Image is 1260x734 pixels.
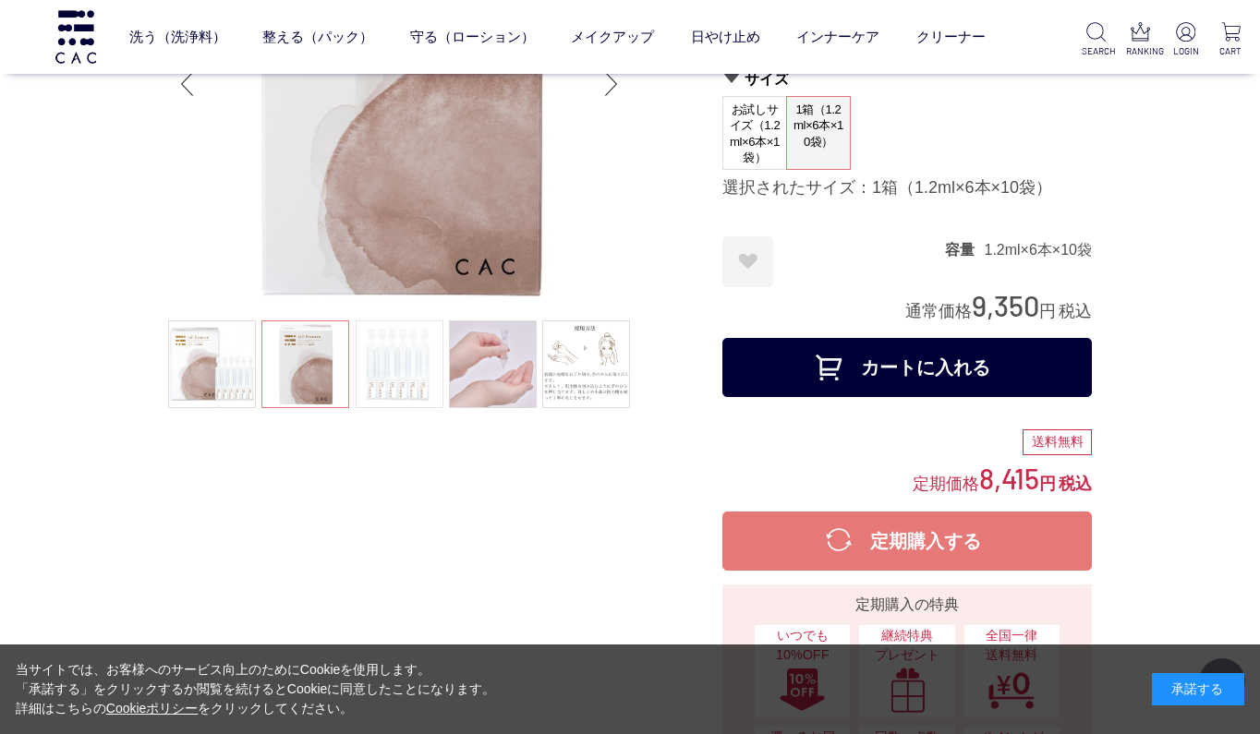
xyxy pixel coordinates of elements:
span: 通常価格 [905,302,972,320]
a: 整える（パック） [262,12,373,62]
a: クリーナー [916,12,986,62]
img: logo [53,10,99,63]
a: RANKING [1126,22,1155,58]
div: 定期購入の特典 [730,594,1084,616]
span: お試しサイズ（1.2ml×6本×1袋） [723,97,786,171]
a: Cookieポリシー [106,701,199,716]
a: インナーケア [796,12,879,62]
div: 送料無料 [1023,429,1092,455]
span: 定期価格 [913,473,979,493]
dd: 1.2ml×6本×10袋 [984,240,1092,259]
a: 洗う（洗浄料） [129,12,226,62]
span: 円 [1039,302,1056,320]
button: カートに入れる [722,338,1092,397]
a: SEARCH [1082,22,1110,58]
span: 税込 [1059,302,1092,320]
span: 税込 [1059,475,1092,493]
span: 全国一律 送料無料 [974,626,1050,666]
p: CART [1217,44,1245,58]
div: 承諾する [1152,673,1244,705]
div: 当サイトでは、お客様へのサービス向上のためにCookieを使用します。 「承諾する」をクリックするか閲覧を続けるとCookieに同意したことになります。 詳細はこちらの をクリックしてください。 [16,660,496,718]
span: いつでも10%OFF [764,626,841,666]
p: RANKING [1126,44,1155,58]
button: 定期購入する [722,511,1092,571]
dt: 容量 [945,240,984,259]
span: 円 [1039,475,1056,493]
a: 守る（ローション） [410,12,535,62]
span: 8,415 [979,461,1039,495]
span: 1箱（1.2ml×6本×10袋） [787,97,850,155]
div: 選択されたサイズ：1箱（1.2ml×6本×10袋） [722,177,1092,199]
a: メイクアップ [571,12,654,62]
a: LOGIN [1171,22,1200,58]
p: LOGIN [1171,44,1200,58]
p: SEARCH [1082,44,1110,58]
a: CART [1217,22,1245,58]
a: 日やけ止め [691,12,760,62]
span: 継続特典 プレゼント [868,626,945,666]
a: お気に入りに登録する [722,236,773,287]
span: 9,350 [972,288,1039,322]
